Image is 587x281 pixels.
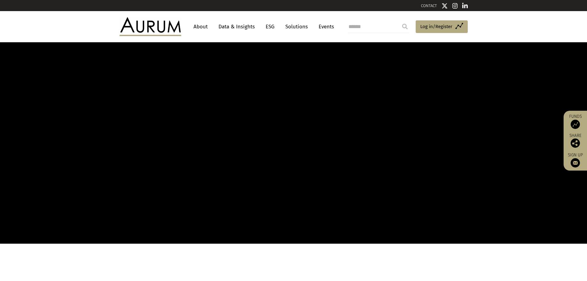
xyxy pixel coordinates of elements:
input: Submit [399,20,411,33]
a: Log in/Register [416,20,468,33]
span: Log in/Register [420,23,452,30]
a: Events [316,21,334,32]
div: Share [567,134,584,148]
img: Linkedin icon [462,3,468,9]
a: Data & Insights [215,21,258,32]
img: Share this post [571,138,580,148]
a: Funds [567,114,584,129]
a: Sign up [567,152,584,167]
img: Instagram icon [452,3,458,9]
img: Twitter icon [442,3,448,9]
a: CONTACT [421,3,437,8]
img: Aurum [120,17,181,36]
img: Sign up to our newsletter [571,158,580,167]
a: ESG [263,21,278,32]
a: Solutions [282,21,311,32]
a: About [190,21,211,32]
img: Access Funds [571,120,580,129]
